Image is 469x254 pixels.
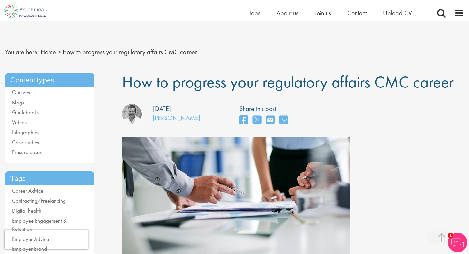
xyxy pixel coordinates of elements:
a: share on email [266,113,275,127]
img: Chatbot [448,233,467,252]
iframe: reCAPTCHA [5,230,88,249]
a: Press releases [12,149,42,156]
a: Digital health [12,207,41,214]
a: Jobs [249,9,260,17]
a: Career Advice [12,187,43,194]
a: Contracting/Freelancing [12,197,66,204]
span: How to progress your regulatory affairs CMC career [122,71,454,92]
a: breadcrumb link [41,48,56,56]
a: share on whats app [279,113,288,127]
a: Case studies [12,139,39,146]
img: David Nixon [122,104,142,124]
h3: Tags [5,171,94,185]
a: Employee Engagement & Retention [12,217,67,233]
a: Contact [347,9,367,17]
a: Blogs [12,99,24,106]
span: 1 [448,233,453,238]
label: Share this post [239,104,291,114]
span: > [58,48,61,56]
a: [PERSON_NAME] [153,114,200,122]
div: [DATE] [153,104,171,114]
a: share on twitter [253,113,261,127]
span: How to progress your regulatory affairs CMC career [63,48,197,56]
a: Join us [315,9,331,17]
a: Infographics [12,129,39,136]
a: About us [277,9,298,17]
span: You are here: [5,48,39,56]
a: share on facebook [239,113,248,127]
a: Quizzes [12,89,30,96]
a: Guidebooks [12,109,39,116]
a: Videos [12,119,27,126]
h3: Content types [5,73,94,87]
a: Upload CV [383,9,412,17]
